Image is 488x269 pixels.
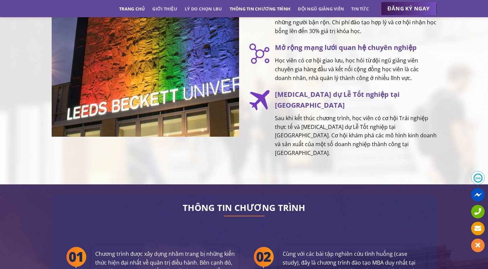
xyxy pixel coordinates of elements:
span: ĐĂNG KÝ NGAY [388,4,430,13]
h3: [MEDICAL_DATA] dự Lễ Tốt nghiệp tại [GEOGRAPHIC_DATA] [275,89,437,111]
p: Học viên có cơ hội giao lưu, học hỏi từ đội ngũ giảng viên chuyên gia hàng đầu và kết nối cộng đồ... [275,56,437,82]
h2: THÔNG TIN CHƯƠNG TRÌNH [62,205,427,211]
h3: Mở rộng mạng lưới quan hệ chuyên nghiệp [275,42,437,53]
a: Tin tức [351,3,369,15]
a: Đội ngũ giảng viên [298,3,344,15]
a: Thông tin chương trình [230,3,291,15]
p: Học tập linh hoạt với thời gian đào tạo cách tháng, phù hợp với những người bận rộn. Chi phí đào ... [275,10,437,36]
p: Sau khi kết thúc chương trình, học viên có cơ hội Trải nghiệp thực tế và [MEDICAL_DATA] dự Lễ Tốt... [275,114,437,157]
a: ĐĂNG KÝ NGAY [381,2,437,16]
img: line-lbu.jpg [224,216,264,216]
a: Trang chủ [119,3,145,15]
a: Giới thiệu [152,3,177,15]
a: Lý do chọn LBU [185,3,222,15]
